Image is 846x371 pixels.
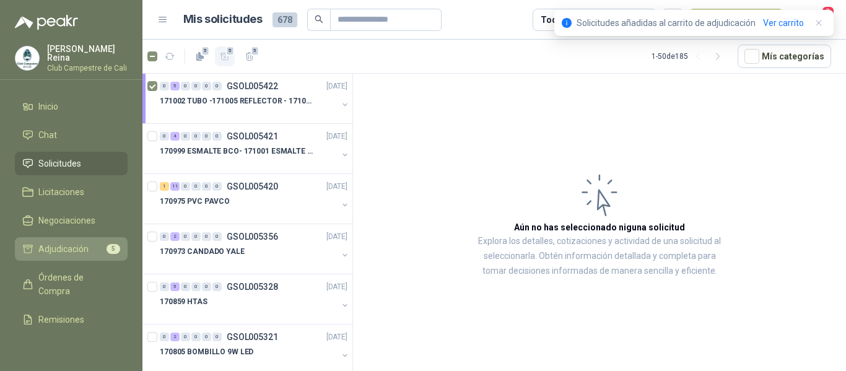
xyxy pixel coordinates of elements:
a: 0 2 0 0 0 0 GSOL005356[DATE] 170973 CANDADO YALE [160,229,350,269]
a: 0 5 0 0 0 0 GSOL005422[DATE] 171002 TUBO -171005 REFLECTOR - 171007 PANEL [160,79,350,118]
p: Club Campestre de Cali [47,64,128,72]
div: 0 [212,232,222,241]
div: 0 [181,282,190,291]
img: Company Logo [15,46,39,70]
span: 5 [226,46,235,56]
div: 0 [212,132,222,141]
a: 1 11 0 0 0 0 GSOL005420[DATE] 170975 PVC PAVCO [160,179,350,219]
span: 5 [201,46,210,56]
a: Licitaciones [15,180,128,204]
div: 0 [160,333,169,341]
div: 0 [181,132,190,141]
p: [DATE] [326,81,347,92]
div: 5 [170,82,180,90]
div: 0 [191,232,201,241]
span: 8 [821,6,835,17]
p: [DATE] [326,331,347,343]
button: 5 [215,46,235,66]
a: Órdenes de Compra [15,266,128,303]
span: Negociaciones [38,214,95,227]
h1: Mis solicitudes [183,11,263,28]
p: [PERSON_NAME] Reina [47,45,128,62]
div: 0 [202,132,211,141]
button: Nueva solicitud [689,9,783,31]
button: 5 [190,46,210,66]
p: GSOL005422 [227,82,278,90]
a: Chat [15,123,128,147]
span: Remisiones [38,313,84,326]
span: search [315,15,323,24]
span: 678 [273,12,297,27]
div: 0 [191,282,201,291]
div: 0 [212,182,222,191]
p: 170859 HTAS [160,296,207,308]
div: 0 [191,333,201,341]
p: 170999 ESMALTE BCO- 171001 ESMALTE GRIS [160,146,314,157]
a: Remisiones [15,308,128,331]
span: 5 [107,244,120,254]
div: 0 [160,82,169,90]
a: Configuración [15,336,128,360]
span: Chat [38,128,57,142]
a: 0 2 0 0 0 0 GSOL005321[DATE] 170805 BOMBILLO 9W LED [160,330,350,369]
p: GSOL005420 [227,182,278,191]
div: 2 [170,232,180,241]
p: 171002 TUBO -171005 REFLECTOR - 171007 PANEL [160,95,314,107]
a: Negociaciones [15,209,128,232]
div: 0 [160,232,169,241]
span: Solicitudes [38,157,81,170]
button: 5 [240,46,259,66]
span: Adjudicación [38,242,89,256]
p: GSOL005328 [227,282,278,291]
div: 0 [212,333,222,341]
p: GSOL005356 [227,232,278,241]
span: Licitaciones [38,185,84,199]
div: 0 [212,282,222,291]
p: [DATE] [326,131,347,142]
a: Adjudicación5 [15,237,128,261]
div: 0 [191,132,201,141]
div: 0 [160,132,169,141]
a: 0 5 0 0 0 0 GSOL005328[DATE] 170859 HTAS [160,279,350,319]
div: 0 [191,82,201,90]
p: Solicitudes añadidas al carrito de adjudicación [577,16,756,30]
p: Explora los detalles, cotizaciones y actividad de una solicitud al seleccionarla. Obtén informaci... [477,234,722,279]
div: 2 [170,333,180,341]
div: 0 [202,282,211,291]
span: Órdenes de Compra [38,271,116,298]
div: 0 [212,82,222,90]
p: [DATE] [326,231,347,243]
span: 5 [251,46,259,56]
div: 5 [170,282,180,291]
h3: Aún no has seleccionado niguna solicitud [514,220,685,234]
div: 0 [181,82,190,90]
button: Mís categorías [738,45,831,68]
div: 0 [202,182,211,191]
div: 0 [202,82,211,90]
a: Solicitudes [15,152,128,175]
img: Logo peakr [15,15,78,30]
a: Inicio [15,95,128,118]
div: 0 [181,333,190,341]
p: 170805 BOMBILLO 9W LED [160,346,253,358]
div: 0 [160,282,169,291]
div: 0 [181,232,190,241]
p: 170973 CANDADO YALE [160,246,245,258]
div: Todas [541,13,567,27]
span: info-circle [562,18,572,28]
a: 0 4 0 0 0 0 GSOL005421[DATE] 170999 ESMALTE BCO- 171001 ESMALTE GRIS [160,129,350,168]
div: 4 [170,132,180,141]
p: [DATE] [326,181,347,193]
p: GSOL005321 [227,333,278,341]
div: 1 [160,182,169,191]
p: GSOL005421 [227,132,278,141]
span: Inicio [38,100,58,113]
p: 170975 PVC PAVCO [160,196,230,207]
a: Ver carrito [763,16,804,30]
p: [DATE] [326,281,347,293]
div: 0 [202,232,211,241]
div: 0 [202,333,211,341]
div: 1 - 50 de 185 [652,46,728,66]
div: 0 [181,182,190,191]
button: 8 [809,9,831,31]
